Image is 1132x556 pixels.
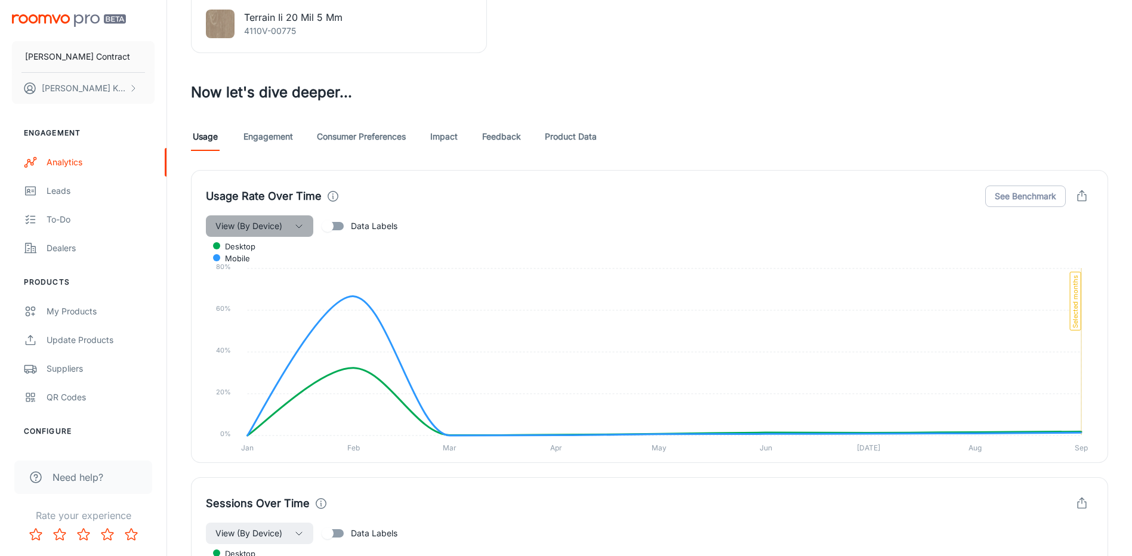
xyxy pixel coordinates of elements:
button: [PERSON_NAME] Kagwisa [12,73,155,104]
tspan: 60% [216,304,231,313]
span: Data Labels [351,220,397,233]
tspan: Jun [760,443,772,452]
p: 4110V-00775 [244,24,343,38]
button: View (By Device) [206,523,313,544]
button: Rate 2 star [48,523,72,546]
button: See Benchmark [985,186,1066,207]
span: mobile [216,253,250,264]
a: Feedback [482,122,521,151]
a: Product Data [545,122,597,151]
div: QR Codes [47,391,155,404]
button: Rate 4 star [95,523,119,546]
a: Engagement [243,122,293,151]
span: desktop [216,241,255,252]
tspan: 20% [216,388,231,396]
tspan: 80% [216,262,231,271]
button: [PERSON_NAME] Contract [12,41,155,72]
tspan: Mar [443,443,456,452]
div: Leads [47,184,155,197]
div: Update Products [47,333,155,347]
span: View (By Device) [215,219,282,233]
tspan: 40% [216,346,231,354]
p: [PERSON_NAME] Kagwisa [42,82,126,95]
tspan: [DATE] [857,443,880,452]
p: Terrain Ii 20 Mil 5 Mm [244,10,343,24]
div: Suppliers [47,362,155,375]
button: Rate 1 star [24,523,48,546]
tspan: Jan [241,443,254,452]
div: Analytics [47,156,155,169]
tspan: Sep [1075,443,1088,452]
button: Rate 5 star [119,523,143,546]
p: [PERSON_NAME] Contract [25,50,130,63]
p: Rate your experience [10,508,157,523]
tspan: May [652,443,667,452]
a: Usage [191,122,220,151]
div: Dealers [47,242,155,255]
h4: Usage Rate Over Time [206,188,322,205]
a: Consumer Preferences [317,122,406,151]
span: Need help? [53,470,103,484]
tspan: Apr [550,443,562,452]
button: Rate 3 star [72,523,95,546]
h3: Now let's dive deeper... [191,82,1108,103]
img: Terrain Ii 20 Mil 5 Mm [206,10,235,38]
button: View (By Device) [206,215,313,237]
div: To-do [47,213,155,226]
tspan: 0% [220,430,231,438]
img: Roomvo PRO Beta [12,14,126,27]
tspan: Feb [347,443,360,452]
div: My Products [47,305,155,318]
tspan: Aug [968,443,982,452]
span: Data Labels [351,527,397,540]
span: View (By Device) [215,526,282,540]
a: Impact [430,122,458,151]
h4: Sessions Over Time [206,495,310,512]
